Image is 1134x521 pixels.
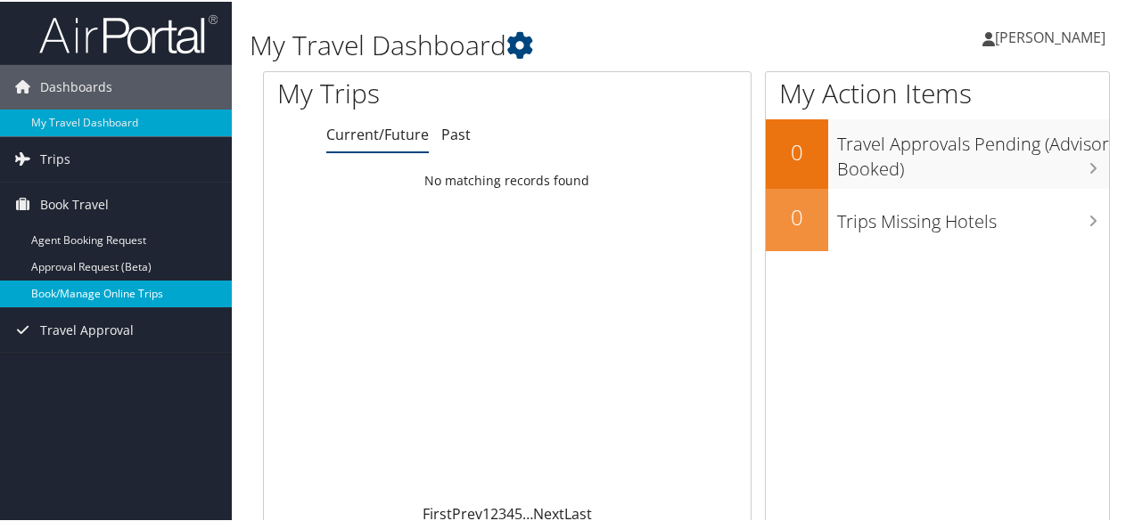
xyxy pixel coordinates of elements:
h2: 0 [766,135,828,166]
a: Current/Future [326,123,429,142]
a: [PERSON_NAME] [982,9,1123,62]
h1: My Travel Dashboard [250,25,832,62]
h1: My Action Items [766,73,1109,110]
h2: 0 [766,200,828,231]
span: Dashboards [40,63,112,108]
a: 0Trips Missing Hotels [766,187,1109,249]
h1: My Trips [277,73,534,110]
img: airportal-logo.png [39,12,218,53]
span: Trips [40,135,70,180]
h3: Trips Missing Hotels [837,199,1109,232]
h3: Travel Approvals Pending (Advisor Booked) [837,121,1109,180]
a: 0Travel Approvals Pending (Advisor Booked) [766,118,1109,186]
td: No matching records found [264,163,751,195]
a: Past [441,123,471,142]
span: Travel Approval [40,306,134,351]
span: Book Travel [40,181,109,225]
span: [PERSON_NAME] [995,26,1105,45]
